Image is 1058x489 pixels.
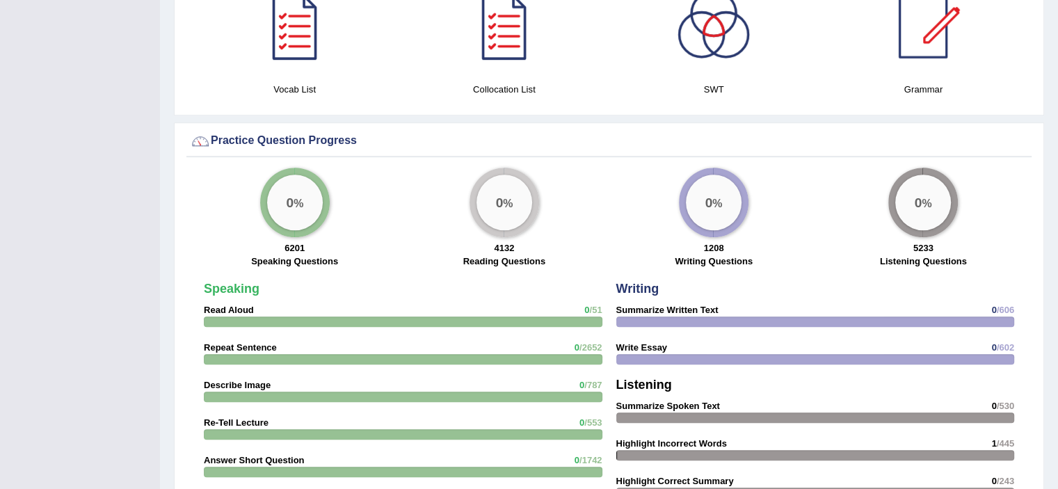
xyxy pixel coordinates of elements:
[204,455,304,465] strong: Answer Short Question
[675,255,753,268] label: Writing Questions
[880,255,967,268] label: Listening Questions
[267,175,323,230] div: %
[204,417,268,428] strong: Re-Tell Lecture
[997,476,1014,486] span: /243
[251,255,338,268] label: Speaking Questions
[204,305,254,315] strong: Read Aloud
[997,342,1014,353] span: /602
[204,342,277,353] strong: Repeat Sentence
[991,401,996,411] span: 0
[476,175,532,230] div: %
[616,342,667,353] strong: Write Essay
[616,305,719,315] strong: Summarize Written Text
[495,195,503,210] big: 0
[589,305,602,315] span: /51
[997,401,1014,411] span: /530
[584,417,602,428] span: /553
[584,305,589,315] span: 0
[616,378,672,392] strong: Listening
[204,380,271,390] strong: Describe Image
[579,342,602,353] span: /2652
[575,342,579,353] span: 0
[991,305,996,315] span: 0
[616,401,720,411] strong: Summarize Spoken Text
[826,82,1021,97] h4: Grammar
[704,243,724,253] strong: 1208
[584,380,602,390] span: /787
[705,195,713,210] big: 0
[286,195,294,210] big: 0
[997,305,1014,315] span: /606
[284,243,305,253] strong: 6201
[463,255,545,268] label: Reading Questions
[197,82,392,97] h4: Vocab List
[616,82,812,97] h4: SWT
[991,438,996,449] span: 1
[616,438,727,449] strong: Highlight Incorrect Words
[579,455,602,465] span: /1742
[991,476,996,486] span: 0
[190,131,1028,152] div: Practice Question Progress
[616,476,734,486] strong: Highlight Correct Summary
[895,175,951,230] div: %
[575,455,579,465] span: 0
[494,243,514,253] strong: 4132
[616,282,659,296] strong: Writing
[579,380,584,390] span: 0
[991,342,996,353] span: 0
[406,82,602,97] h4: Collocation List
[913,243,933,253] strong: 5233
[579,417,584,428] span: 0
[204,282,259,296] strong: Speaking
[915,195,922,210] big: 0
[997,438,1014,449] span: /445
[686,175,742,230] div: %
